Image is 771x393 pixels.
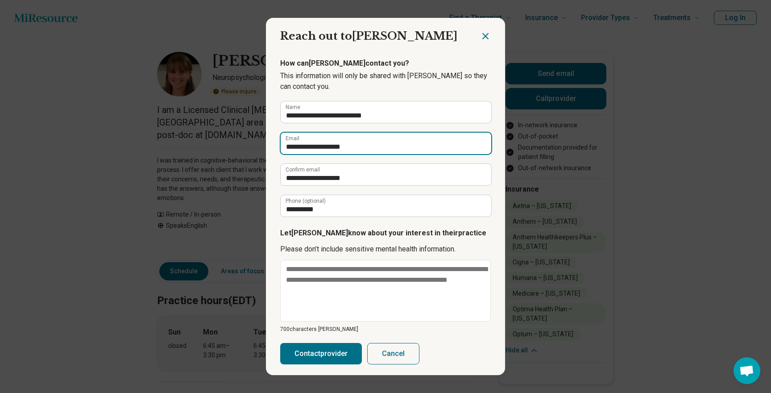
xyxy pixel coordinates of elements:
[280,343,362,364] button: Contactprovider
[280,29,457,42] span: Reach out to [PERSON_NAME]
[286,167,320,172] label: Confirm email
[286,105,300,110] label: Name
[280,244,491,255] p: Please don’t include sensitive mental health information.
[280,58,491,69] p: How can [PERSON_NAME] contact you?
[280,228,491,238] p: Let [PERSON_NAME] know about your interest in their practice
[286,136,299,141] label: Email
[280,325,491,333] p: 700 characters [PERSON_NAME]
[367,343,419,364] button: Cancel
[286,198,326,204] label: Phone (optional)
[280,71,491,92] p: This information will only be shared with [PERSON_NAME] so they can contact you.
[480,31,491,42] button: Close dialog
